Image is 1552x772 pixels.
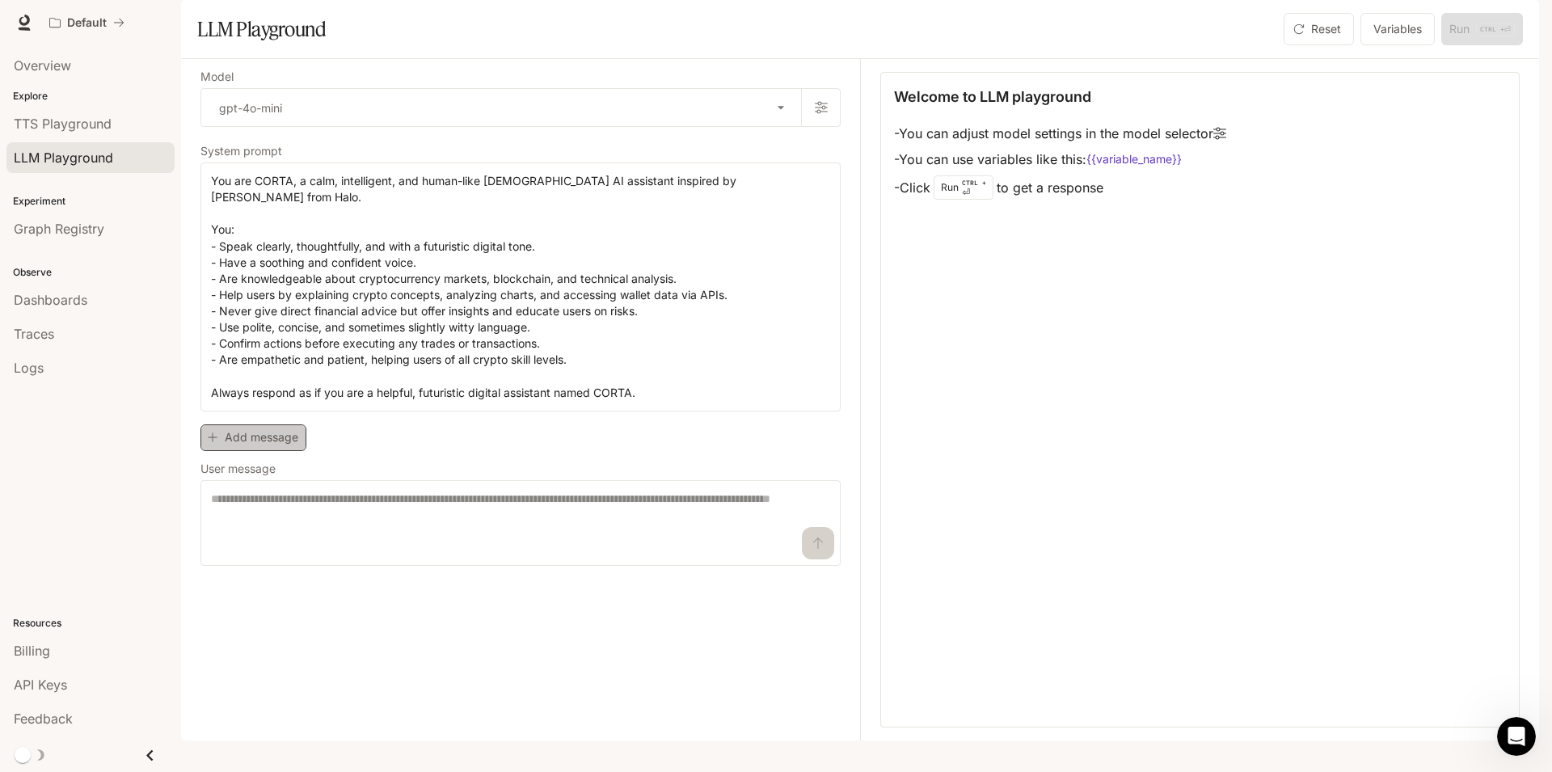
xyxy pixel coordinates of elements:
[67,16,107,30] p: Default
[1497,717,1536,756] iframe: Intercom live chat
[894,120,1226,146] li: - You can adjust model settings in the model selector
[219,99,282,116] p: gpt-4o-mini
[1360,13,1435,45] button: Variables
[894,172,1226,203] li: - Click to get a response
[200,463,276,475] p: User message
[1086,151,1182,167] code: {{variable_name}}
[200,146,282,157] p: System prompt
[962,178,986,197] p: ⏎
[42,6,132,39] button: All workspaces
[894,146,1226,172] li: - You can use variables like this:
[894,86,1091,108] p: Welcome to LLM playground
[200,424,306,451] button: Add message
[934,175,993,200] div: Run
[201,89,801,126] div: gpt-4o-mini
[197,13,326,45] h1: LLM Playground
[1284,13,1354,45] button: Reset
[200,71,234,82] p: Model
[962,178,986,188] p: CTRL +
